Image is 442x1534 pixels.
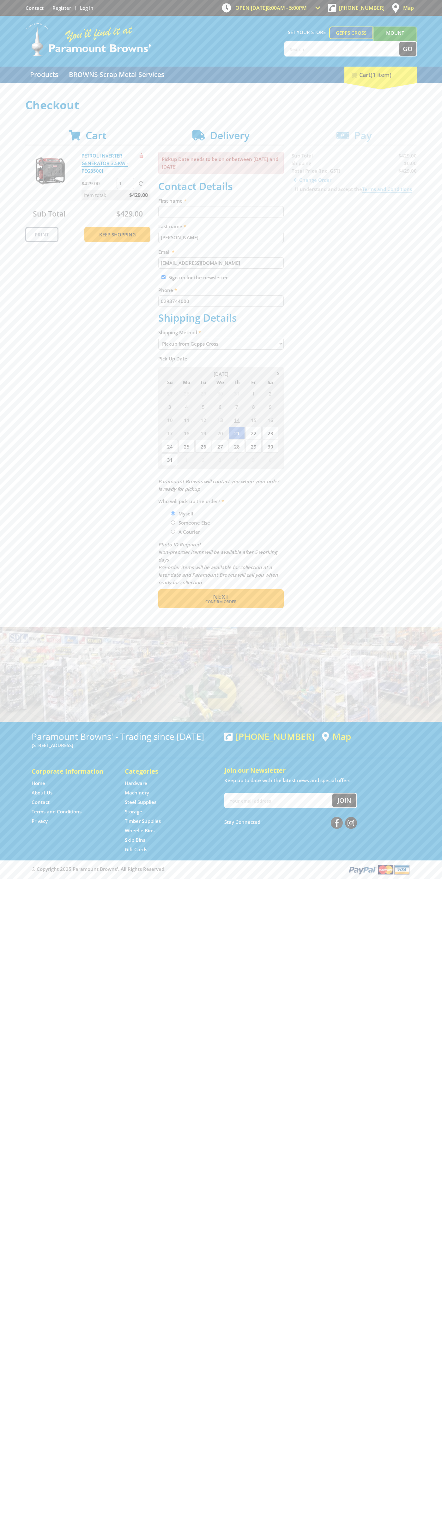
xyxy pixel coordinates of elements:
h5: Corporate Information [32,767,112,776]
a: Go to the Hardware page [125,780,147,787]
span: OPEN [DATE] [235,4,307,11]
a: View a map of Gepps Cross location [322,731,351,742]
div: Stay Connected [224,814,357,829]
a: Go to the Storage page [125,808,142,815]
span: Mo [179,378,195,386]
label: Myself [176,508,196,519]
span: 15 [245,413,262,426]
span: 16 [262,413,278,426]
span: Next [213,592,229,601]
span: Fr [245,378,262,386]
span: 1 [179,453,195,466]
a: Go to the Privacy page [32,818,48,824]
input: Your email address [225,794,332,807]
p: $429.00 [82,180,115,187]
a: Remove from cart [139,152,143,159]
em: Paramount Browns will contact you when your order is ready for pickup [158,478,279,492]
span: 28 [179,387,195,400]
span: Cart [86,128,106,142]
a: Go to the Wheelie Bins page [125,827,154,834]
span: 3 [162,400,178,413]
span: Delivery [210,128,250,142]
a: Go to the registration page [52,5,71,11]
a: Go to the Steel Supplies page [125,799,156,806]
span: 4 [179,400,195,413]
span: 14 [229,413,245,426]
a: Go to the Contact page [32,799,50,806]
span: 18 [179,427,195,439]
span: 2 [195,453,211,466]
span: 13 [212,413,228,426]
a: Go to the Skip Bins page [125,837,145,843]
label: Shipping Method [158,329,284,336]
em: Photo ID Required. Non-preorder items will be available after 5 working days Pre-order items will... [158,541,278,586]
h2: Contact Details [158,180,284,192]
span: 30 [262,440,278,453]
span: Th [229,378,245,386]
span: 27 [162,387,178,400]
span: [DATE] [214,371,228,377]
label: Someone Else [176,517,212,528]
img: Paramount Browns' [25,22,152,57]
label: Sign up for the newsletter [168,274,228,281]
a: Mount [PERSON_NAME] [373,27,417,51]
span: Set your store [284,27,330,38]
span: 11 [179,413,195,426]
span: 29 [195,387,211,400]
span: 25 [179,440,195,453]
span: 6 [262,453,278,466]
div: ® Copyright 2025 Paramount Browns'. All Rights Reserved. [25,864,417,875]
a: Go to the Machinery page [125,789,149,796]
span: 9 [262,400,278,413]
button: Go [399,42,416,56]
span: Su [162,378,178,386]
p: Item total: [82,190,150,200]
input: Please select who will pick up the order. [171,530,175,534]
label: Who will pick up the order? [158,497,284,505]
span: 2 [262,387,278,400]
div: [PHONE_NUMBER] [224,731,314,741]
span: 27 [212,440,228,453]
button: Next Confirm order [158,589,284,608]
span: $429.00 [129,190,148,200]
h2: Shipping Details [158,312,284,324]
span: 1 [245,387,262,400]
input: Please enter your telephone number. [158,295,284,307]
span: 23 [262,427,278,439]
span: 29 [245,440,262,453]
span: 4 [229,453,245,466]
span: Sa [262,378,278,386]
select: Please select a shipping method. [158,338,284,350]
label: Pick Up Date [158,355,284,362]
span: 6 [212,400,228,413]
a: Go to the About Us page [32,789,52,796]
a: Print [25,227,58,242]
h5: Categories [125,767,205,776]
span: 21 [229,427,245,439]
a: Go to the Contact page [26,5,44,11]
p: Pickup Date needs to be on or between [DATE] and [DATE] [158,152,284,174]
p: Keep up to date with the latest news and special offers. [224,776,411,784]
span: 5 [245,453,262,466]
span: Sub Total [33,209,65,219]
label: A Courier [176,526,202,537]
img: PETROL INVERTER GENERATOR 3.5KW - PEG3500I [31,152,69,190]
a: Log in [80,5,94,11]
span: 10 [162,413,178,426]
span: 24 [162,440,178,453]
span: 17 [162,427,178,439]
input: Search [285,42,399,56]
a: Go to the Products page [25,67,63,83]
span: 8 [245,400,262,413]
input: Please enter your first name. [158,206,284,217]
span: 31 [162,453,178,466]
label: Last name [158,223,284,230]
span: 3 [212,453,228,466]
span: 5 [195,400,211,413]
a: Go to the BROWNS Scrap Metal Services page [64,67,169,83]
span: 19 [195,427,211,439]
span: 20 [212,427,228,439]
span: We [212,378,228,386]
span: 31 [229,387,245,400]
span: 22 [245,427,262,439]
